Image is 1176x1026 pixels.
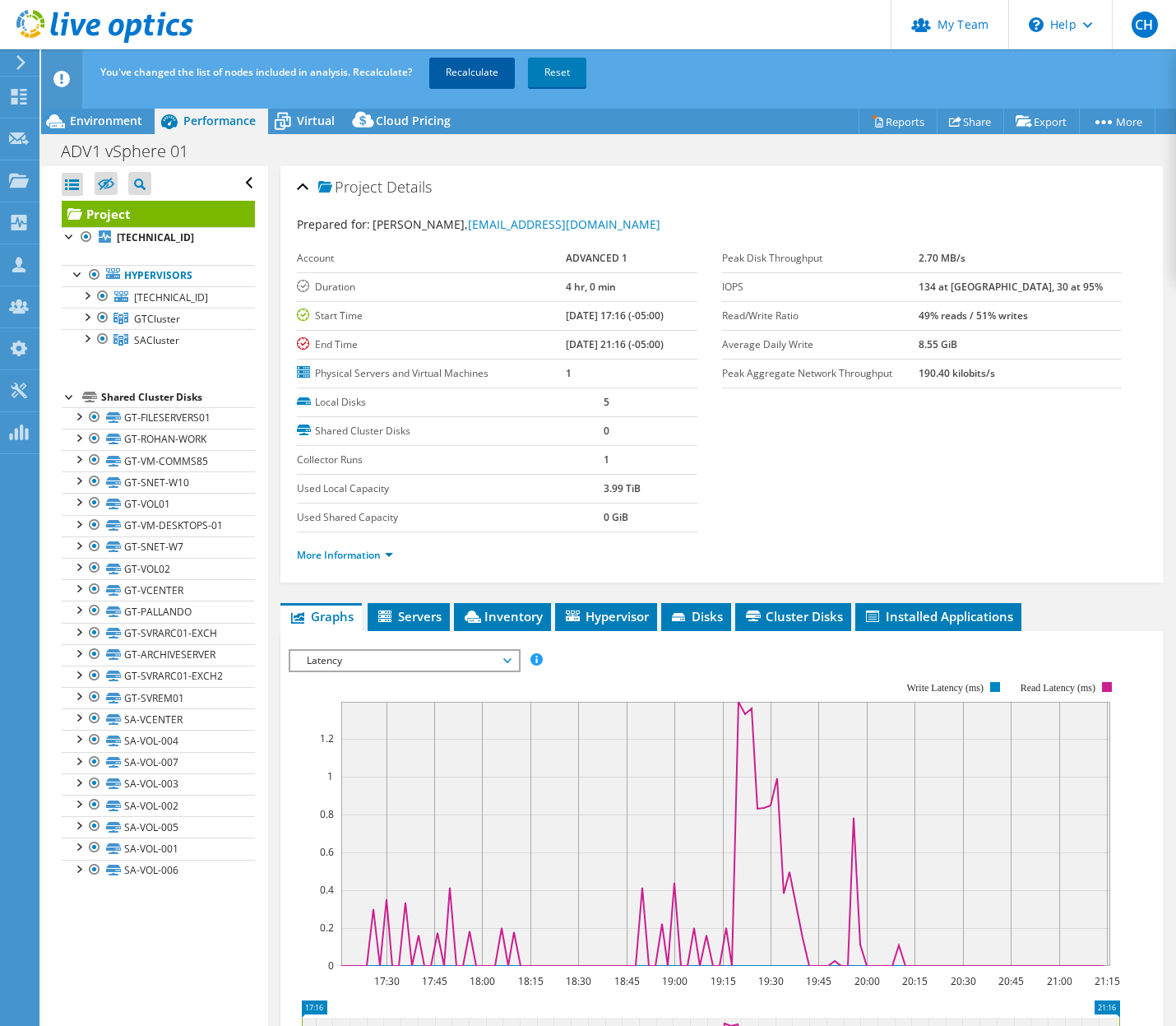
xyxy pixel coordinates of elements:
a: Project [62,201,255,227]
a: Export [1003,109,1080,134]
span: GTCluster [134,312,180,326]
a: GTCluster [62,308,255,329]
text: 18:30 [566,974,591,988]
text: 0.6 [320,845,334,859]
b: 2.70 MB/s [919,251,965,265]
span: Performance [183,113,256,128]
label: Read/Write Ratio [722,308,919,324]
span: CH [1132,12,1158,38]
a: GT-PALLANDO [62,601,255,622]
label: End Time [297,337,566,353]
label: Start Time [297,308,566,324]
span: Latency [299,651,510,671]
a: GT-ARCHIVESERVER [62,644,255,666]
a: Reports [859,109,938,134]
a: [EMAIL_ADDRESS][DOMAIN_NAME] [468,216,660,232]
text: 17:45 [422,974,447,988]
span: [TECHNICAL_ID] [134,290,208,304]
a: GT-ROHAN-WORK [62,429,255,450]
b: 190.40 kilobits/s [919,366,995,380]
div: Shared Cluster Disks [101,388,255,407]
label: Collector Runs [297,452,604,468]
a: SA-VOL-002 [62,795,255,816]
span: Installed Applications [863,608,1013,624]
text: Write Latency (ms) [907,682,984,694]
a: GT-SNET-W7 [62,536,255,558]
span: You've changed the list of nodes included in analysis. Recalculate? [100,65,412,79]
text: 18:45 [614,974,640,988]
b: 5 [604,395,609,409]
text: 1.2 [320,731,334,745]
a: GT-SVREM01 [62,687,255,708]
span: Servers [376,608,442,624]
label: Local Disks [297,394,604,411]
label: IOPS [722,279,919,295]
a: [TECHNICAL_ID] [62,286,255,308]
a: GT-VM-COMMS85 [62,450,255,471]
svg: \n [1029,17,1044,32]
span: Graphs [289,608,354,624]
span: Virtual [297,113,335,128]
text: 21:15 [1095,974,1120,988]
a: SA-VOL-001 [62,838,255,859]
b: [DATE] 17:16 (-05:00) [566,309,664,323]
a: GT-SNET-W10 [62,471,255,493]
a: GT-VOL02 [62,558,255,579]
label: Account [297,250,566,267]
text: 20:00 [854,974,880,988]
text: 17:30 [374,974,400,988]
span: [PERSON_NAME], [373,216,660,232]
text: 1 [327,769,333,783]
b: ADVANCED 1 [566,251,627,265]
a: Recalculate [429,58,515,87]
label: Prepared for: [297,216,370,232]
span: SACluster [134,333,179,347]
a: SA-VCENTER [62,708,255,730]
label: Duration [297,279,566,295]
label: Used Local Capacity [297,481,604,497]
b: 49% reads / 51% writes [919,309,1028,323]
text: Read Latency (ms) [1021,682,1095,694]
span: Details [387,177,432,197]
a: More Information [297,548,393,562]
text: 18:15 [518,974,544,988]
a: GT-FILESERVERS01 [62,407,255,429]
text: 18:00 [470,974,495,988]
a: GT-VOL01 [62,493,255,514]
a: SA-VOL-003 [62,773,255,795]
text: 19:30 [758,974,784,988]
text: 19:45 [806,974,831,988]
a: SA-VOL-005 [62,816,255,838]
text: 20:15 [902,974,928,988]
label: Used Shared Capacity [297,509,604,526]
text: 0.8 [320,807,334,821]
h1: ADV1 vSphere 01 [53,142,214,160]
text: 20:45 [998,974,1024,988]
a: GT-SVRARC01-EXCH2 [62,666,255,687]
b: 0 GiB [604,510,628,524]
a: Hypervisors [62,265,255,286]
b: 4 hr, 0 min [566,280,616,294]
a: GT-VCENTER [62,579,255,601]
b: 1 [566,366,572,380]
b: 8.55 GiB [919,337,957,351]
b: 1 [604,453,609,467]
a: Share [937,109,1004,134]
b: [TECHNICAL_ID] [117,230,194,244]
b: 3.99 TiB [604,481,641,495]
a: SA-VOL-004 [62,730,255,751]
span: Cloud Pricing [376,113,451,128]
text: 19:00 [662,974,688,988]
text: 20:30 [951,974,976,988]
text: 0 [328,959,334,973]
span: Hypervisor [563,608,649,624]
a: SA-VOL-007 [62,752,255,773]
span: Disks [669,608,723,624]
a: SACluster [62,329,255,351]
text: 19:15 [711,974,736,988]
a: Reset [528,58,586,87]
a: [TECHNICAL_ID] [62,227,255,248]
b: 134 at [GEOGRAPHIC_DATA], 30 at 95% [919,280,1103,294]
label: Shared Cluster Disks [297,423,604,439]
label: Peak Aggregate Network Throughput [722,365,919,382]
